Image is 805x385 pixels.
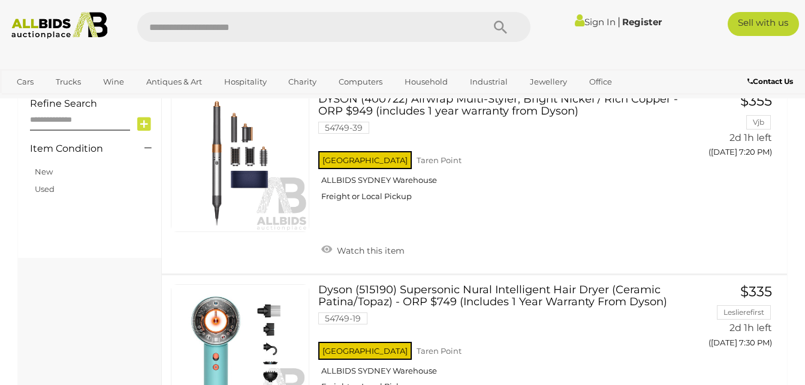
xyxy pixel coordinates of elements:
a: Antiques & Art [138,72,210,92]
a: Watch this item [318,240,408,258]
span: $335 [740,283,772,300]
h4: Refine Search [30,98,158,109]
button: Search [471,12,530,42]
a: Register [622,16,662,28]
a: [GEOGRAPHIC_DATA] [56,92,156,112]
a: New [35,167,53,176]
b: Contact Us [747,77,793,86]
a: Used [35,184,55,194]
a: Trucks [48,72,89,92]
a: Household [397,72,456,92]
a: Sports [9,92,49,112]
a: Sell with us [728,12,799,36]
span: | [617,15,620,28]
img: Allbids.com.au [6,12,113,39]
a: Wine [95,72,132,92]
a: Industrial [462,72,515,92]
a: Jewellery [522,72,575,92]
h4: Item Condition [30,143,126,154]
a: $335 Leslierefirst 2d 1h left ([DATE] 7:30 PM) [692,284,775,354]
a: Computers [331,72,390,92]
a: Hospitality [216,72,275,92]
a: Charity [281,72,324,92]
a: Sign In [575,16,616,28]
a: Cars [9,72,41,92]
a: Office [581,72,620,92]
a: $355 Vjb 2d 1h left ([DATE] 7:20 PM) [692,94,775,164]
a: Contact Us [747,75,796,88]
a: DYSON (400722) Airwrap Multi-Styler, Bright Nickel / Rich Copper - ORP $949 (includes 1 year warr... [327,94,674,210]
span: Watch this item [334,245,405,256]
